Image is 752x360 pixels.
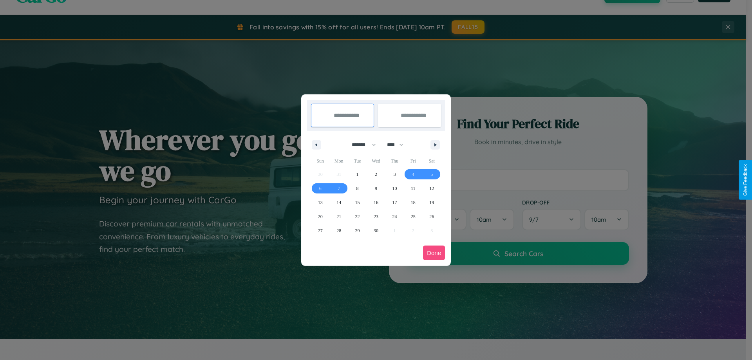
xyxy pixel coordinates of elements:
[423,155,441,167] span: Sat
[385,167,404,181] button: 3
[311,195,329,210] button: 13
[393,167,396,181] span: 3
[375,181,377,195] span: 9
[429,195,434,210] span: 19
[348,181,367,195] button: 8
[374,224,378,238] span: 30
[385,155,404,167] span: Thu
[423,246,445,260] button: Done
[329,155,348,167] span: Mon
[336,195,341,210] span: 14
[404,155,422,167] span: Fri
[411,210,416,224] span: 25
[404,167,422,181] button: 4
[374,195,378,210] span: 16
[336,224,341,238] span: 28
[318,195,323,210] span: 13
[385,181,404,195] button: 10
[374,210,378,224] span: 23
[404,210,422,224] button: 25
[404,195,422,210] button: 18
[367,195,385,210] button: 16
[318,224,323,238] span: 27
[319,181,322,195] span: 6
[311,181,329,195] button: 6
[356,167,359,181] span: 1
[348,195,367,210] button: 15
[367,224,385,238] button: 30
[329,195,348,210] button: 14
[375,167,377,181] span: 2
[385,210,404,224] button: 24
[348,224,367,238] button: 29
[404,181,422,195] button: 11
[355,195,360,210] span: 15
[329,210,348,224] button: 21
[429,210,434,224] span: 26
[411,181,416,195] span: 11
[423,181,441,195] button: 12
[392,210,397,224] span: 24
[329,181,348,195] button: 7
[348,210,367,224] button: 22
[423,195,441,210] button: 19
[311,224,329,238] button: 27
[392,195,397,210] span: 17
[412,167,414,181] span: 4
[367,167,385,181] button: 2
[318,210,323,224] span: 20
[411,195,416,210] span: 18
[429,181,434,195] span: 12
[355,224,360,238] span: 29
[423,167,441,181] button: 5
[392,181,397,195] span: 10
[367,181,385,195] button: 9
[423,210,441,224] button: 26
[367,155,385,167] span: Wed
[385,195,404,210] button: 17
[355,210,360,224] span: 22
[311,155,329,167] span: Sun
[329,224,348,238] button: 28
[430,167,433,181] span: 5
[367,210,385,224] button: 23
[743,164,748,196] div: Give Feedback
[336,210,341,224] span: 21
[348,155,367,167] span: Tue
[348,167,367,181] button: 1
[338,181,340,195] span: 7
[311,210,329,224] button: 20
[356,181,359,195] span: 8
